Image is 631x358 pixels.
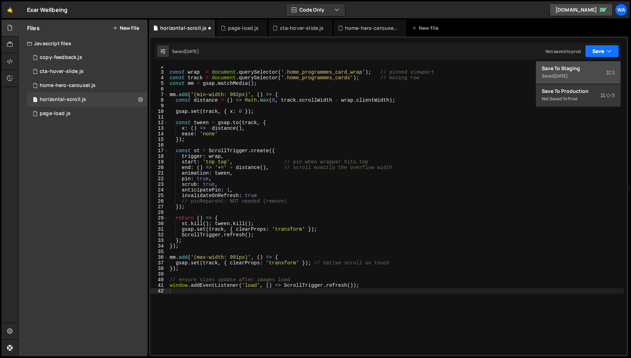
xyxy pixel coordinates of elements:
div: Not saved to prod [546,48,581,54]
div: [DATE] [554,73,568,79]
div: 31 [150,227,168,232]
div: 36 [150,255,168,260]
div: cta-hover-slide.js [280,25,324,32]
div: New File [412,25,441,32]
button: Save to StagingS Saved[DATE] [536,61,620,84]
button: Save [585,45,619,58]
div: 38 [150,266,168,271]
div: 5 [150,81,168,86]
div: 12 [150,120,168,126]
div: horizontal-scroll.js [40,96,86,103]
div: 16122/44105.js [27,107,148,121]
button: New File [113,25,139,31]
div: 20 [150,165,168,170]
div: 30 [150,221,168,227]
div: 9 [150,103,168,109]
div: 19 [150,159,168,165]
div: 23 [150,182,168,187]
div: 21 [150,170,168,176]
a: [DOMAIN_NAME] [549,4,613,16]
a: wa [615,4,627,16]
button: Code Only [286,4,345,16]
div: 35 [150,249,168,255]
div: 4 [150,75,168,81]
div: page-load.js [228,25,259,32]
div: Exar Wellbeing [27,6,67,14]
div: 37 [150,260,168,266]
div: home-hero-carousel.js [40,82,96,89]
div: 16122/43314.js [27,50,148,65]
div: 16122/43585.js [27,79,148,93]
div: Save to Staging [542,65,615,72]
div: 24 [150,187,168,193]
div: 26 [150,198,168,204]
div: Saved [542,72,615,80]
div: 41 [150,283,168,288]
div: 29 [150,215,168,221]
div: 18 [150,154,168,159]
div: 27 [150,204,168,210]
div: [DATE] [185,48,199,54]
div: Save to Production [542,88,615,95]
div: 16122/45071.js [27,93,148,107]
div: 10 [150,109,168,114]
span: S [600,92,615,99]
div: 7 [150,92,168,97]
div: Javascript files [19,36,148,50]
a: 🤙 [1,1,19,18]
div: 40 [150,277,168,283]
div: 13 [150,126,168,131]
div: 42 [150,288,168,294]
div: 6 [150,86,168,92]
div: 34 [150,243,168,249]
div: Not saved to prod [542,95,615,103]
div: cta-hover-slide.js [40,68,84,75]
div: Saved [172,48,199,54]
div: home-hero-carousel.js [345,25,398,32]
h2: Files [27,24,40,32]
div: page-load.js [40,110,71,117]
div: 25 [150,193,168,198]
div: 17 [150,148,168,154]
div: 15 [150,137,168,142]
div: 14 [150,131,168,137]
span: S [606,69,615,76]
div: 8 [150,97,168,103]
div: copy-feedback.js [40,54,82,61]
div: 32 [150,232,168,238]
div: 16122/44019.js [27,65,148,79]
span: 1 [33,97,37,103]
div: horizontal-scroll.js [160,25,207,32]
div: 33 [150,238,168,243]
div: 3 [150,69,168,75]
div: 11 [150,114,168,120]
div: 39 [150,271,168,277]
div: 28 [150,210,168,215]
button: Save to ProductionS Not saved to prod [536,84,620,107]
div: 22 [150,176,168,182]
div: 2 [150,64,168,69]
div: 16 [150,142,168,148]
